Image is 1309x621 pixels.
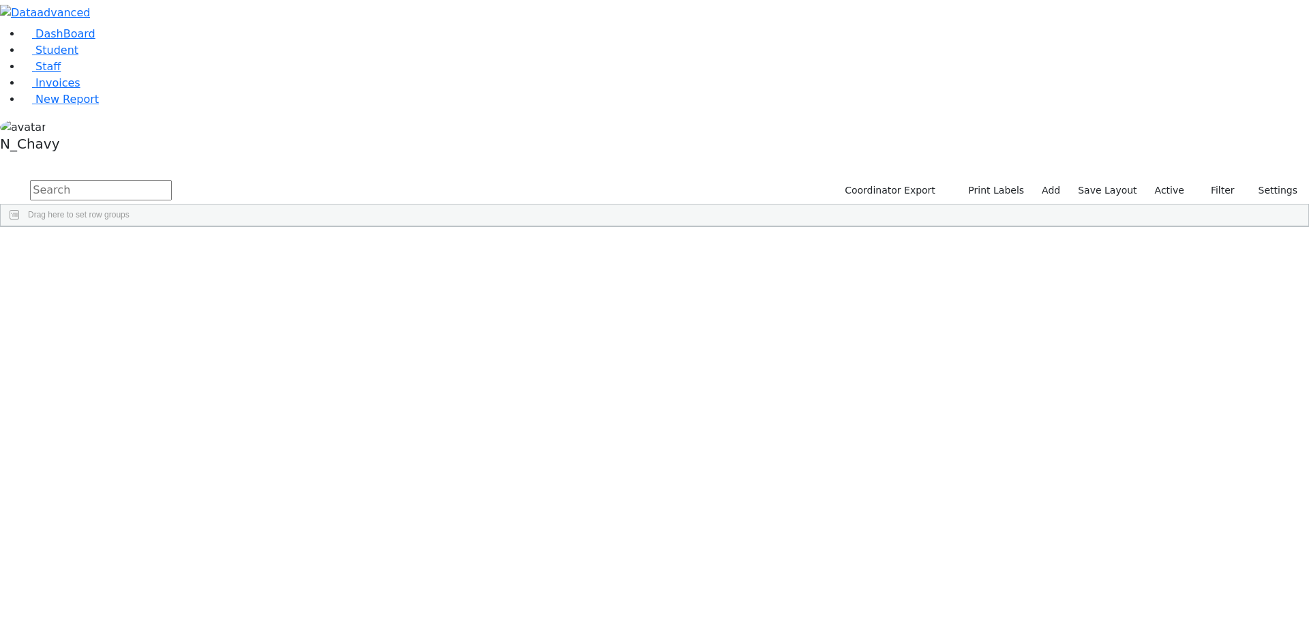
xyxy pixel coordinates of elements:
[35,44,78,57] span: Student
[22,93,99,106] a: New Report
[35,76,80,89] span: Invoices
[35,60,61,73] span: Staff
[1241,180,1304,201] button: Settings
[22,27,95,40] a: DashBoard
[1193,180,1241,201] button: Filter
[22,76,80,89] a: Invoices
[1149,180,1190,201] label: Active
[22,44,78,57] a: Student
[836,180,942,201] button: Coordinator Export
[35,27,95,40] span: DashBoard
[952,180,1030,201] button: Print Labels
[30,180,172,200] input: Search
[28,210,130,219] span: Drag here to set row groups
[22,60,61,73] a: Staff
[1036,180,1066,201] a: Add
[35,93,99,106] span: New Report
[1072,180,1143,201] button: Save Layout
